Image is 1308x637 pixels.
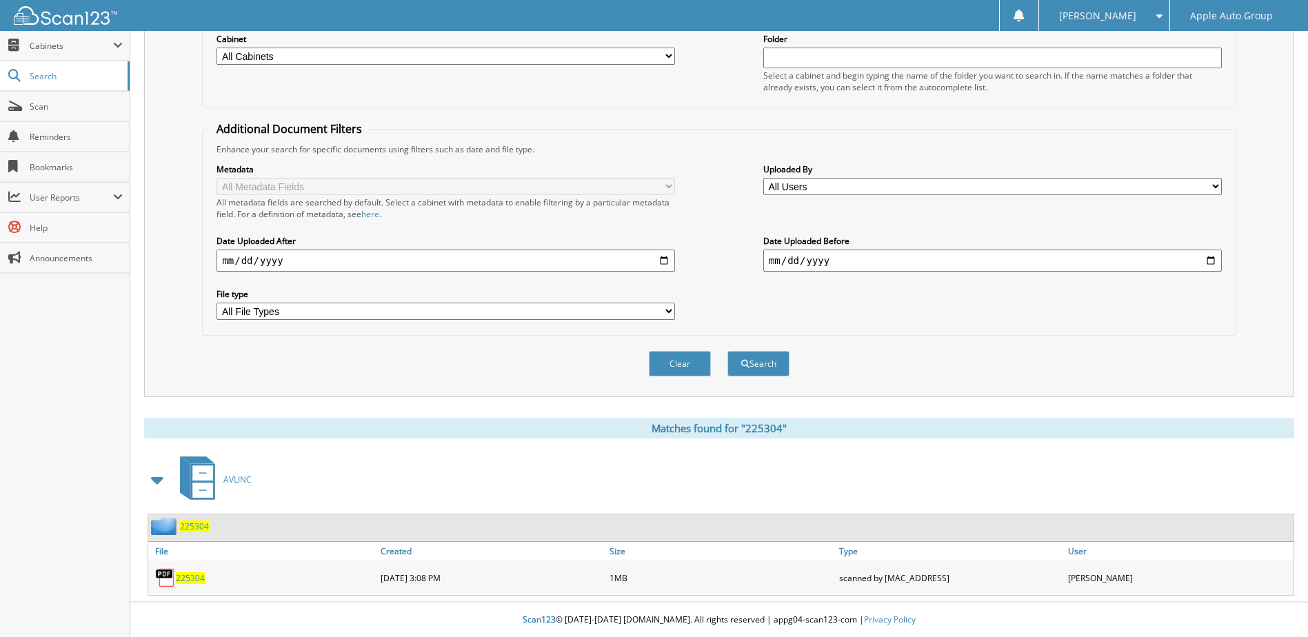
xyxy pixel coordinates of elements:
iframe: Chat Widget [1239,571,1308,637]
a: 225304 [180,520,209,532]
img: scan123-logo-white.svg [14,6,117,25]
span: Apple Auto Group [1190,12,1273,20]
img: PDF.png [155,567,176,588]
label: Uploaded By [763,163,1222,175]
div: © [DATE]-[DATE] [DOMAIN_NAME]. All rights reserved | appg04-scan123-com | [130,603,1308,637]
a: here [361,208,379,220]
input: end [763,250,1222,272]
span: User Reports [30,192,113,203]
span: AVLINC [223,474,252,485]
div: scanned by [MAC_ADDRESS] [836,564,1065,591]
a: Created [377,542,606,560]
div: Enhance your search for specific documents using filters such as date and file type. [210,143,1228,155]
span: Announcements [30,252,123,264]
a: File [148,542,377,560]
div: [DATE] 3:08 PM [377,564,606,591]
span: Reminders [30,131,123,143]
span: Help [30,222,123,234]
label: File type [217,288,675,300]
div: [PERSON_NAME] [1065,564,1294,591]
button: Search [727,351,789,376]
a: Size [606,542,835,560]
span: [PERSON_NAME] [1059,12,1136,20]
div: 1MB [606,564,835,591]
legend: Additional Document Filters [210,121,369,136]
span: Cabinets [30,40,113,52]
input: start [217,250,675,272]
a: User [1065,542,1294,560]
span: Bookmarks [30,161,123,173]
div: All metadata fields are searched by default. Select a cabinet with metadata to enable filtering b... [217,196,675,220]
span: Search [30,70,121,82]
a: 225304 [176,572,205,584]
button: Clear [649,351,711,376]
label: Date Uploaded After [217,235,675,247]
span: Scan123 [523,614,556,625]
div: Select a cabinet and begin typing the name of the folder you want to search in. If the name match... [763,70,1222,93]
span: Scan [30,101,123,112]
a: Type [836,542,1065,560]
a: AVLINC [172,452,252,507]
label: Cabinet [217,33,675,45]
a: Privacy Policy [864,614,916,625]
label: Date Uploaded Before [763,235,1222,247]
label: Folder [763,33,1222,45]
img: folder2.png [151,518,180,535]
div: Matches found for "225304" [144,418,1294,438]
label: Metadata [217,163,675,175]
